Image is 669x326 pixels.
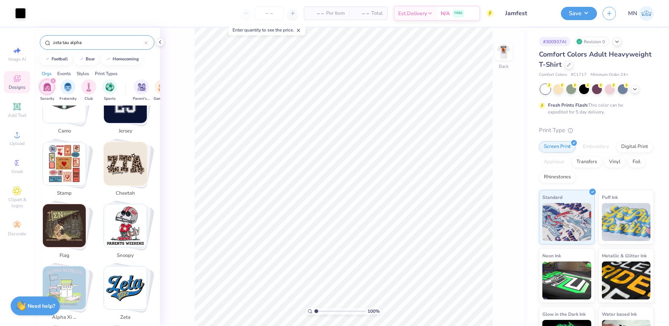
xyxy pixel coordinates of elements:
[539,141,576,153] div: Screen Print
[81,79,96,102] button: filter button
[113,252,138,260] span: snoopy
[154,79,171,102] button: filter button
[105,83,114,91] img: Sports Image
[60,96,77,102] span: Fraternity
[548,102,588,108] strong: Fresh Prints Flash:
[499,6,555,21] input: Untitled Design
[39,79,55,102] div: filter for Sorority
[99,80,156,138] button: Stack Card Button jersey
[133,79,150,102] div: filter for Parent's Weekend
[454,11,462,16] span: FREE
[441,9,450,17] span: N/A
[104,96,116,102] span: Sports
[52,190,77,197] span: stamp
[99,204,156,262] button: Stack Card Button snoopy
[52,57,68,61] div: football
[578,141,614,153] div: Embroidery
[43,83,52,91] img: Sorority Image
[496,44,511,59] img: Back
[9,140,25,146] span: Upload
[639,6,654,21] img: Mark Navarro
[104,266,147,309] img: zeta
[542,310,586,318] span: Glow in the Dark Ink
[539,37,570,46] div: # 300937AI
[104,204,147,247] img: snoopy
[77,70,89,77] div: Styles
[371,9,383,17] span: Total
[113,128,138,135] span: jersey
[628,6,654,21] a: MN
[572,156,602,168] div: Transfers
[60,79,77,102] button: filter button
[539,172,576,183] div: Rhinestones
[102,79,117,102] button: filter button
[86,57,95,61] div: bear
[40,96,54,102] span: Sorority
[52,128,77,135] span: camo
[548,102,641,115] div: This color can be expedited for 5 day delivery.
[8,56,26,62] span: Image AI
[133,79,150,102] button: filter button
[42,70,52,77] div: Orgs
[102,79,117,102] div: filter for Sports
[499,63,509,70] div: Back
[11,169,23,175] span: Greek
[628,156,645,168] div: Foil
[8,231,26,237] span: Decorate
[326,9,345,17] span: Per Item
[113,190,138,197] span: cheetah
[105,57,111,61] img: trend_line.gif
[602,252,647,260] span: Metallic & Glitter Ink
[590,72,628,78] span: Minimum Order: 24 +
[602,261,651,299] img: Metallic & Glitter Ink
[57,70,71,77] div: Events
[43,266,86,309] img: alpha xi delta
[99,142,156,200] button: Stack Card Button cheetah
[38,80,95,138] button: Stack Card Button camo
[43,142,86,185] img: stamp
[604,156,625,168] div: Vinyl
[44,57,50,61] img: trend_line.gif
[571,72,587,78] span: # C1717
[542,261,591,299] img: Neon Ink
[354,9,369,17] span: – –
[85,96,93,102] span: Club
[154,79,171,102] div: filter for Game Day
[99,266,156,324] button: Stack Card Button zeta
[542,193,562,201] span: Standard
[602,193,618,201] span: Puff Ink
[254,6,284,20] input: – –
[309,9,324,17] span: – –
[539,126,654,135] div: Print Type
[561,7,597,20] button: Save
[4,197,30,209] span: Clipart & logos
[64,83,72,91] img: Fraternity Image
[602,203,651,241] img: Puff Ink
[52,39,144,46] input: Try "Alpha"
[616,141,653,153] div: Digital Print
[602,310,637,318] span: Water based Ink
[574,37,609,46] div: Revision 0
[52,252,77,260] span: flag
[542,252,561,260] span: Neon Ink
[60,79,77,102] div: filter for Fraternity
[137,83,146,91] img: Parent's Weekend Image
[113,314,138,321] span: zeta
[8,112,26,118] span: Add Text
[154,96,171,102] span: Game Day
[81,79,96,102] div: filter for Club
[228,25,305,35] div: Enter quantity to see the price.
[539,50,652,69] span: Comfort Colors Adult Heavyweight T-Shirt
[628,9,637,18] span: MN
[28,302,55,310] strong: Need help?
[40,54,71,65] button: football
[38,142,95,200] button: Stack Card Button stamp
[113,57,139,61] div: homecoming
[133,96,150,102] span: Parent's Weekend
[38,266,95,324] button: Stack Card Button alpha xi delta
[43,204,86,247] img: flag
[38,204,95,262] button: Stack Card Button flag
[95,70,118,77] div: Print Types
[158,83,167,91] img: Game Day Image
[542,203,591,241] img: Standard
